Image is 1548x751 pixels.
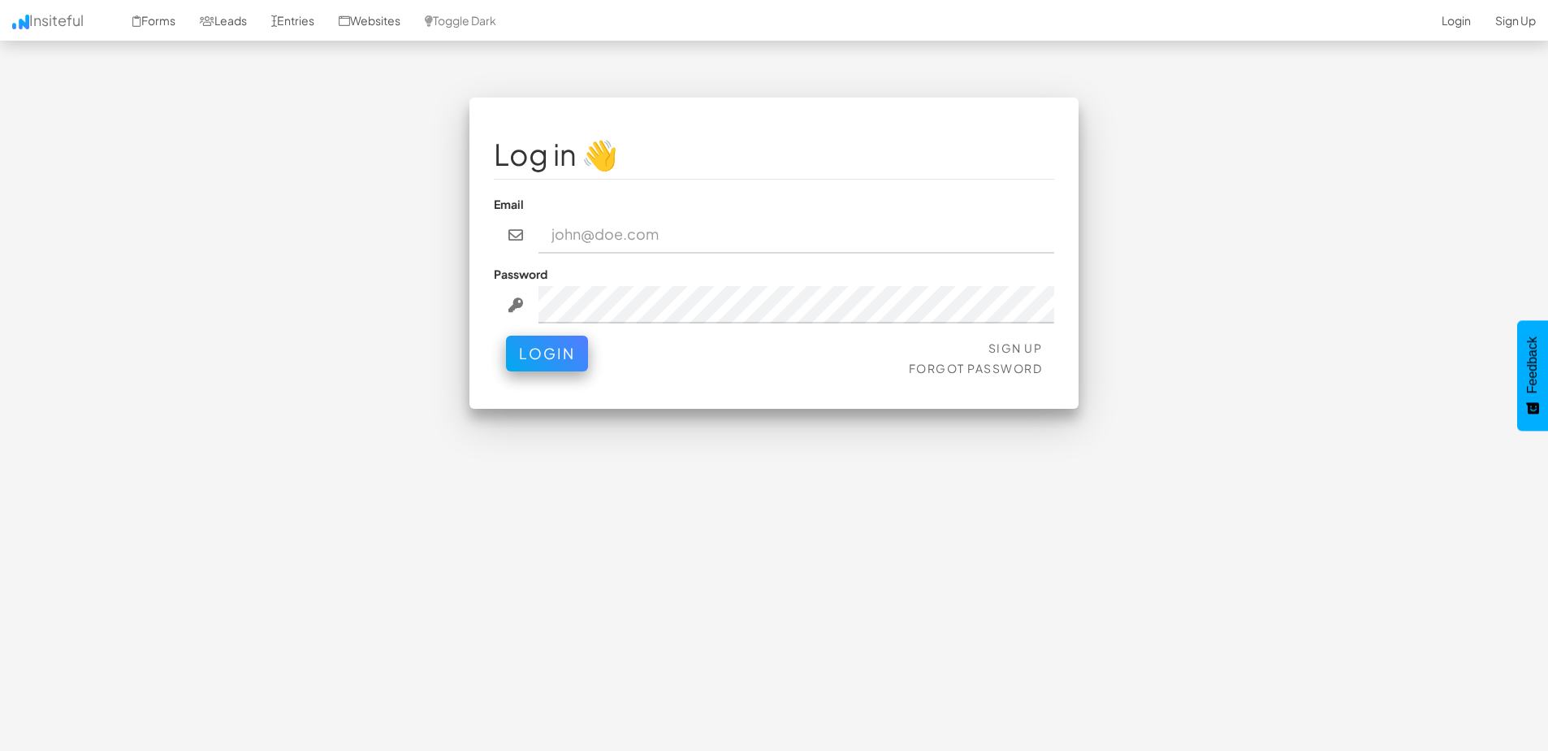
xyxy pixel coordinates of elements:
input: john@doe.com [538,216,1055,254]
a: Forgot Password [909,361,1043,375]
h1: Log in 👋 [494,138,1054,171]
span: Feedback [1525,336,1540,393]
button: Feedback - Show survey [1517,320,1548,431]
a: Sign Up [988,341,1043,355]
button: Login [506,336,588,371]
label: Password [494,266,547,282]
img: icon.png [12,15,29,29]
label: Email [494,196,524,212]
